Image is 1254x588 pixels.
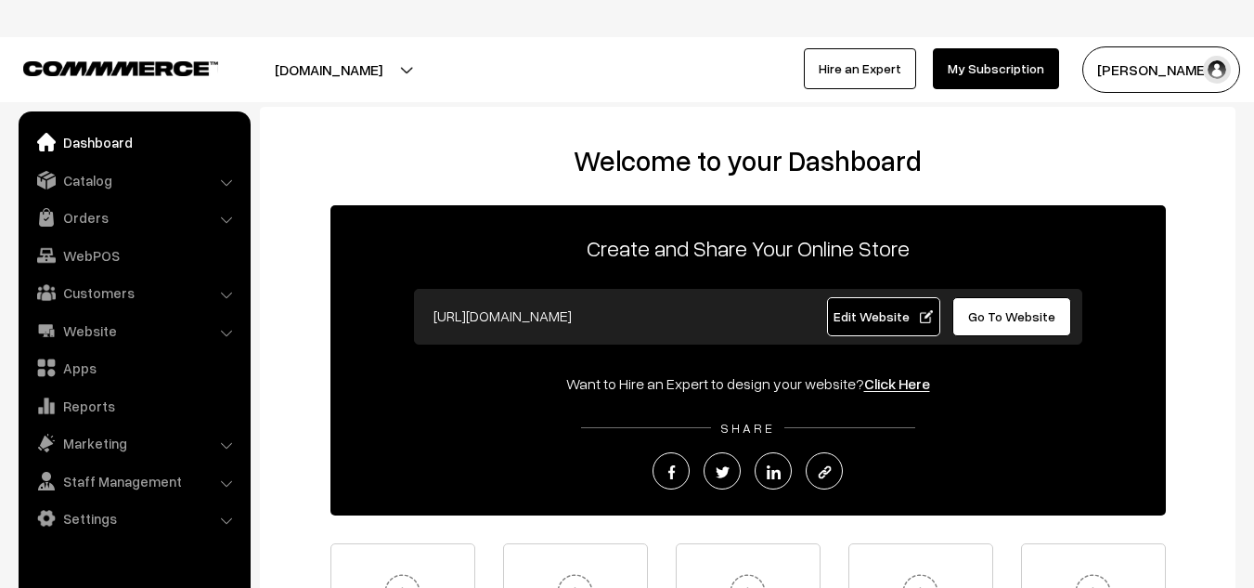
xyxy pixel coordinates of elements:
span: Edit Website [834,308,933,324]
div: Want to Hire an Expert to design your website? [330,372,1166,395]
a: Marketing [23,426,244,460]
a: Website [23,314,244,347]
a: Settings [23,502,244,535]
a: Click Here [864,374,930,393]
a: My Subscription [933,48,1059,89]
img: COMMMERCE [23,61,218,75]
a: Dashboard [23,125,244,159]
p: Create and Share Your Online Store [330,231,1166,265]
a: Go To Website [952,297,1072,336]
a: Staff Management [23,464,244,498]
a: WebPOS [23,239,244,272]
a: Apps [23,351,244,385]
a: Edit Website [827,297,940,336]
span: SHARE [711,420,784,436]
a: Customers [23,276,244,309]
a: COMMMERCE [23,56,186,78]
img: user [1203,56,1231,84]
a: Orders [23,201,244,234]
a: Hire an Expert [804,48,916,89]
span: Go To Website [968,308,1055,324]
button: [PERSON_NAME]… [1082,46,1240,93]
h2: Welcome to your Dashboard [278,144,1217,177]
a: Reports [23,389,244,423]
a: Catalog [23,163,244,197]
button: [DOMAIN_NAME] [210,46,447,93]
